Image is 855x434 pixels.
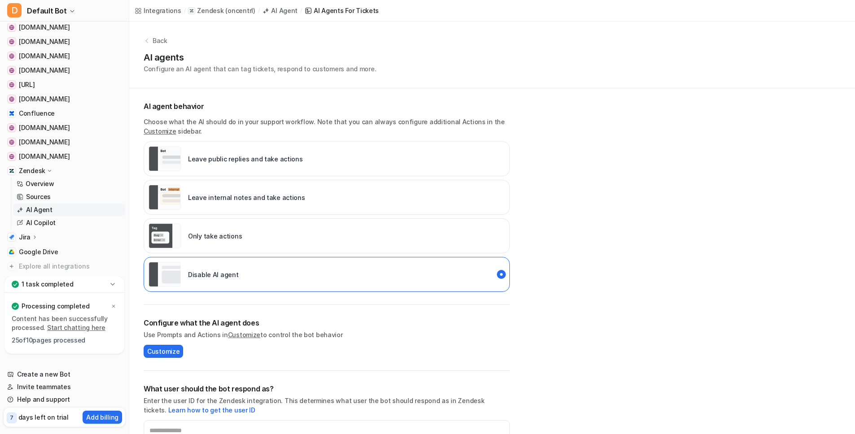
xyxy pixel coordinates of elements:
a: mailtrap.io[DOMAIN_NAME] [4,64,125,77]
span: Confluence [19,109,55,118]
a: Customize [228,331,260,339]
a: devmgmtapp0-yah.oncentrl.net[DOMAIN_NAME] [4,136,125,148]
p: days left on trial [18,412,69,422]
span: [DOMAIN_NAME] [19,37,70,46]
img: Disable AI agent [149,262,181,287]
h2: Configure what the AI agent does [144,317,510,328]
span: / [300,7,302,15]
p: AI agent behavior [144,101,510,112]
span: [DOMAIN_NAME] [19,152,70,161]
span: Customize [147,347,180,356]
p: 1 task completed [22,280,74,289]
p: Jira [19,233,31,242]
button: Customize [144,345,183,358]
button: Add billing [83,411,122,424]
a: Help and support [4,393,125,406]
img: www.synthesia.io [9,39,14,44]
span: D [7,3,22,17]
img: app.sendgrid.com [9,154,14,159]
a: Invite teammates [4,381,125,393]
a: Zendesk(oncentrl) [188,6,255,15]
span: Google Drive [19,247,58,256]
a: id.atlassian.com[DOMAIN_NAME] [4,122,125,134]
span: [URL] [19,80,35,89]
a: home.atlassian.com[DOMAIN_NAME] [4,50,125,62]
p: Add billing [86,412,118,422]
span: [DOMAIN_NAME] [19,66,70,75]
img: Confluence [9,111,14,116]
a: mail.google.com[DOMAIN_NAME] [4,21,125,34]
p: Processing completed [22,302,89,311]
img: Zendesk [9,168,14,174]
p: Overview [26,179,54,188]
p: Sources [26,192,51,201]
p: ( oncentrl ) [225,6,255,15]
a: www.synthesia.io[DOMAIN_NAME] [4,35,125,48]
div: live::internal_reply [144,180,510,215]
p: Leave public replies and take actions [188,154,303,164]
span: Explore all integrations [19,259,122,273]
img: Leave public replies and take actions [149,146,181,171]
p: Zendesk [19,166,45,175]
img: explore all integrations [7,262,16,271]
p: Back [153,36,167,45]
p: Enter the user ID for the Zendesk integration. This determines what user the bot should respond a... [144,396,510,415]
p: Choose what the AI should do in your support workflow. Note that you can always configure additio... [144,117,510,136]
div: Integrations [144,6,181,15]
p: Content has been successfully processed. [12,314,117,332]
p: Use Prompts and Actions in to control the bot behavior [144,330,510,339]
div: AI Agents for tickets [314,6,379,15]
img: Leave internal notes and take actions [149,185,181,210]
span: / [258,7,260,15]
div: paused::disabled [144,257,510,292]
p: Disable AI agent [188,270,239,279]
a: ConfluenceConfluence [4,107,125,120]
span: Default Bot [27,4,67,17]
img: Only take actions [149,223,181,248]
img: id.atlassian.com [9,125,14,130]
span: [DOMAIN_NAME] [19,23,70,32]
h1: AI agents [144,51,376,64]
div: live::external_reply [144,141,510,176]
span: / [184,7,186,15]
div: AI Agent [271,6,298,15]
a: Overview [13,178,125,190]
img: Google Drive [9,249,14,255]
img: devmgmtapp0-yah.oncentrl.net [9,139,14,145]
a: Start chatting here [47,324,105,331]
h2: What user should the bot respond as? [144,383,510,394]
p: AI Copilot [26,218,56,227]
a: dashboard.eesel.ai[URL] [4,78,125,91]
p: Only take actions [188,231,242,241]
span: [DOMAIN_NAME] [19,52,70,61]
img: Jira [9,234,14,240]
p: 7 [10,414,13,422]
p: Zendesk [197,6,224,15]
span: [DOMAIN_NAME] [19,95,70,104]
div: live::disabled [144,218,510,253]
a: Sources [13,191,125,203]
img: mailtrap.io [9,68,14,73]
a: app.sendgrid.com[DOMAIN_NAME] [4,150,125,163]
p: Configure an AI agent that can tag tickets, respond to customers and more. [144,64,376,74]
a: Google DriveGoogle Drive [4,246,125,258]
a: devmgmt.oncentrl.net[DOMAIN_NAME] [4,93,125,105]
a: Create a new Bot [4,368,125,381]
a: AI Agent [262,6,298,15]
img: mail.google.com [9,25,14,30]
img: devmgmt.oncentrl.net [9,96,14,102]
a: AI Agent [13,204,125,216]
a: AI Copilot [13,217,125,229]
p: Leave internal notes and take actions [188,193,305,202]
a: AI Agents for tickets [305,6,379,15]
img: home.atlassian.com [9,53,14,59]
img: dashboard.eesel.ai [9,82,14,87]
a: Customize [144,127,176,135]
a: Learn how to get the user ID [168,406,255,414]
a: Explore all integrations [4,260,125,273]
p: 25 of 10 pages processed [12,336,117,345]
span: [DOMAIN_NAME] [19,123,70,132]
p: AI Agent [26,205,53,214]
a: Integrations [135,6,181,15]
span: [DOMAIN_NAME] [19,138,70,147]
